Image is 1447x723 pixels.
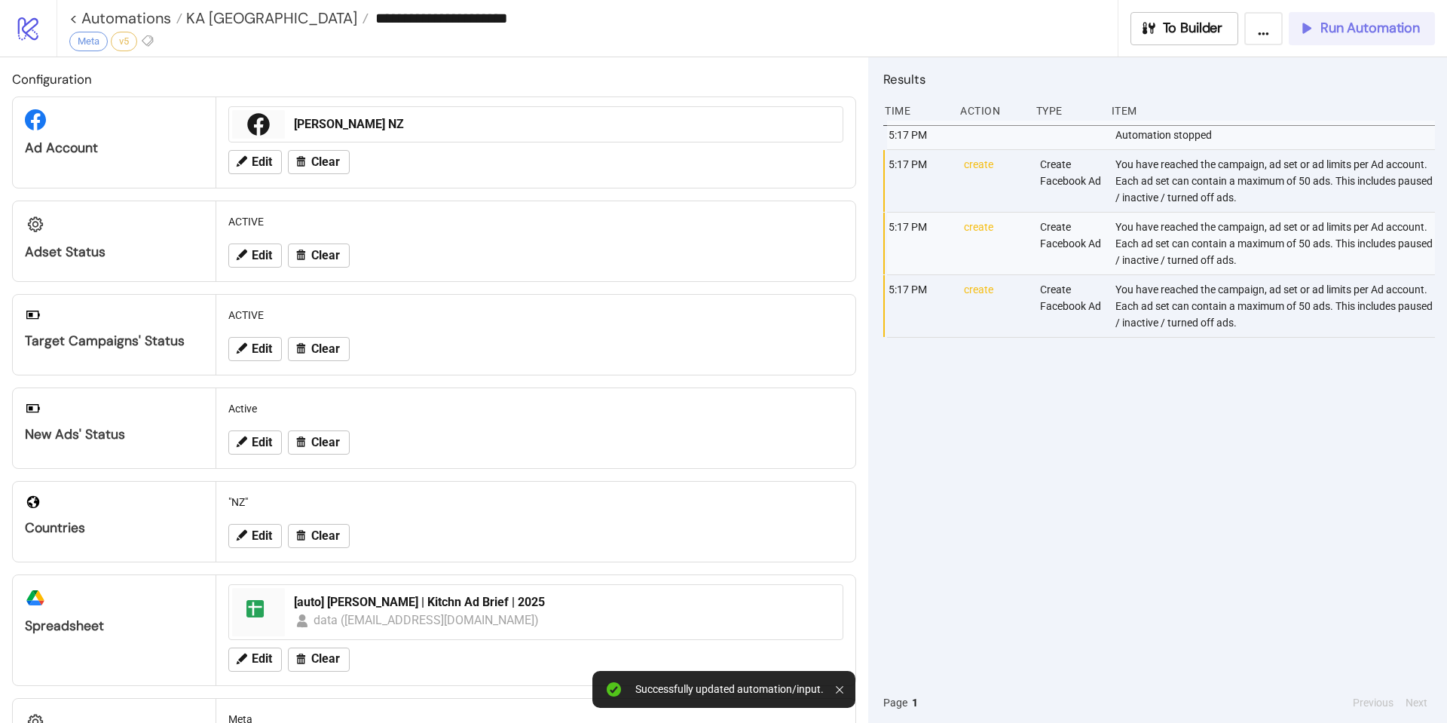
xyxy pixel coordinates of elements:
div: Spreadsheet [25,617,203,635]
div: Action [959,97,1023,125]
button: Clear [288,337,350,361]
div: Time [883,97,948,125]
div: Create Facebook Ad [1039,275,1103,337]
span: Clear [311,342,340,356]
div: Item [1110,97,1435,125]
span: Clear [311,436,340,449]
button: Clear [288,244,350,268]
button: Edit [228,648,282,672]
div: 5:17 PM [887,275,952,337]
div: Create Facebook Ad [1039,150,1103,212]
div: Automation stopped [1114,121,1439,149]
button: Edit [228,430,282,455]
div: You have reached the campaign, ad set or ad limits per Ad account. Each ad set can contain a maxi... [1114,213,1439,274]
div: v5 [111,32,137,51]
a: < Automations [69,11,182,26]
div: Countries [25,519,203,537]
div: Active [222,394,849,423]
div: Type [1035,97,1100,125]
div: "NZ" [222,488,849,516]
div: Ad Account [25,139,203,157]
button: Edit [228,337,282,361]
button: Next [1401,694,1432,711]
div: 5:17 PM [887,213,952,274]
span: Edit [252,249,272,262]
div: New Ads' Status [25,426,203,443]
div: [auto] [PERSON_NAME] | Kitchn Ad Brief | 2025 [294,594,834,611]
button: Clear [288,150,350,174]
div: You have reached the campaign, ad set or ad limits per Ad account. Each ad set can contain a maxi... [1114,275,1439,337]
a: KA [GEOGRAPHIC_DATA] [182,11,369,26]
button: ... [1244,12,1283,45]
div: Create Facebook Ad [1039,213,1103,274]
button: Edit [228,150,282,174]
button: Clear [288,648,350,672]
div: create [962,213,1027,274]
span: Page [883,694,907,711]
span: KA [GEOGRAPHIC_DATA] [182,8,357,28]
span: Edit [252,652,272,666]
div: ACTIVE [222,207,849,236]
span: To Builder [1163,20,1223,37]
div: data ([EMAIL_ADDRESS][DOMAIN_NAME]) [314,611,540,630]
div: Adset Status [25,244,203,261]
div: Successfully updated automation/input. [635,683,824,696]
span: Edit [252,436,272,449]
button: Previous [1348,694,1398,711]
button: To Builder [1130,12,1239,45]
h2: Configuration [12,69,856,89]
div: 5:17 PM [887,150,952,212]
span: Clear [311,652,340,666]
div: 5:17 PM [887,121,952,149]
div: [PERSON_NAME] NZ [294,116,834,133]
button: 1 [907,694,922,711]
div: You have reached the campaign, ad set or ad limits per Ad account. Each ad set can contain a maxi... [1114,150,1439,212]
div: create [962,275,1027,337]
span: Edit [252,342,272,356]
span: Clear [311,155,340,169]
button: Edit [228,524,282,548]
button: Clear [288,430,350,455]
span: Edit [252,529,272,543]
span: Clear [311,249,340,262]
button: Run Automation [1289,12,1435,45]
div: create [962,150,1027,212]
span: Edit [252,155,272,169]
div: Target Campaigns' Status [25,332,203,350]
div: Meta [69,32,108,51]
span: Clear [311,529,340,543]
h2: Results [883,69,1435,89]
span: Run Automation [1320,20,1420,37]
button: Edit [228,244,282,268]
button: Clear [288,524,350,548]
div: ACTIVE [222,301,849,329]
